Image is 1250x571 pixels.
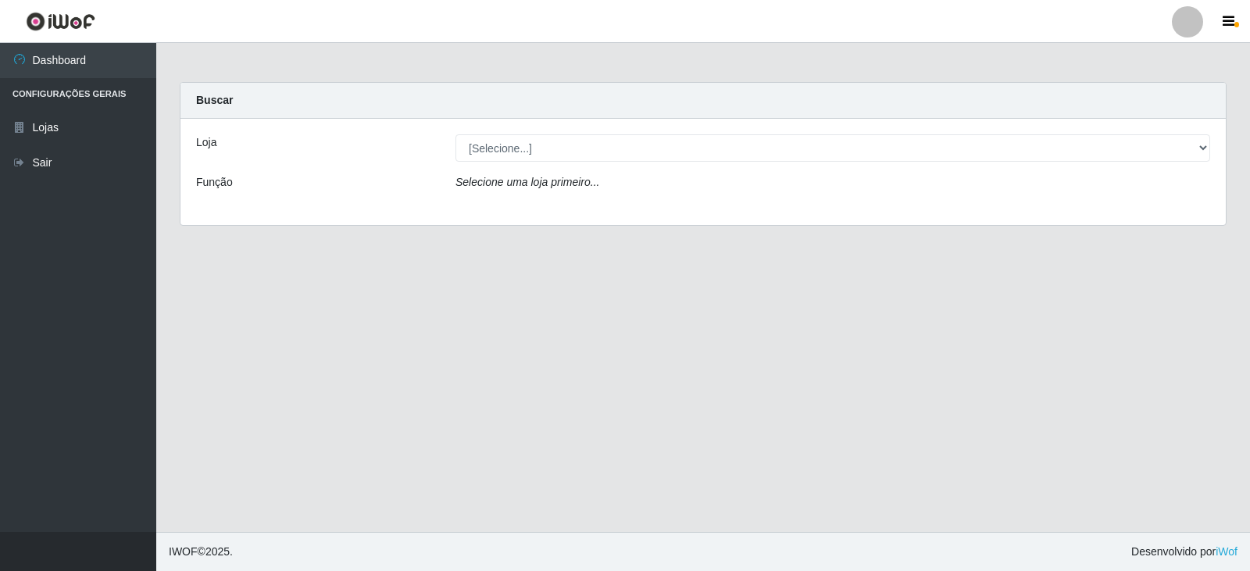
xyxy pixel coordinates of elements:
[1216,545,1237,558] a: iWof
[1131,544,1237,560] span: Desenvolvido por
[26,12,95,31] img: CoreUI Logo
[455,176,599,188] i: Selecione uma loja primeiro...
[196,174,233,191] label: Função
[196,134,216,151] label: Loja
[169,544,233,560] span: © 2025 .
[169,545,198,558] span: IWOF
[196,94,233,106] strong: Buscar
